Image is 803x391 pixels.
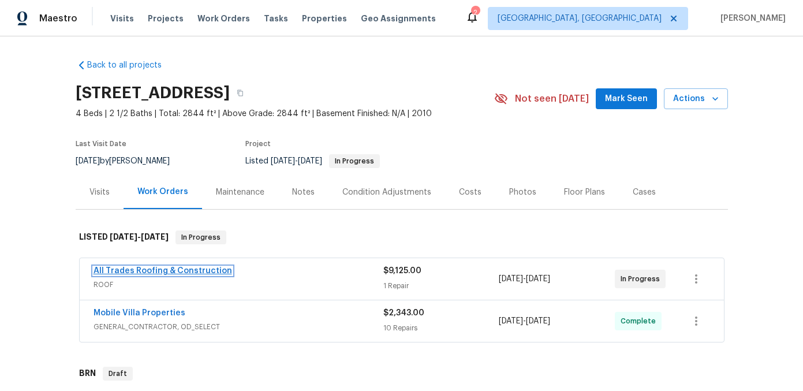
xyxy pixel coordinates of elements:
[76,157,100,165] span: [DATE]
[110,233,137,241] span: [DATE]
[76,59,186,71] a: Back to all projects
[526,275,550,283] span: [DATE]
[245,157,380,165] span: Listed
[664,88,728,110] button: Actions
[499,275,523,283] span: [DATE]
[526,317,550,325] span: [DATE]
[76,154,184,168] div: by [PERSON_NAME]
[79,230,169,244] h6: LISTED
[76,108,494,120] span: 4 Beds | 2 1/2 Baths | Total: 2844 ft² | Above Grade: 2844 ft² | Basement Finished: N/A | 2010
[564,187,605,198] div: Floor Plans
[596,88,657,110] button: Mark Seen
[621,315,660,327] span: Complete
[76,219,728,256] div: LISTED [DATE]-[DATE]In Progress
[89,187,110,198] div: Visits
[110,13,134,24] span: Visits
[76,87,230,99] h2: [STREET_ADDRESS]
[197,13,250,24] span: Work Orders
[383,267,421,275] span: $9,125.00
[361,13,436,24] span: Geo Assignments
[499,273,550,285] span: -
[515,93,589,105] span: Not seen [DATE]
[177,232,225,243] span: In Progress
[245,140,271,147] span: Project
[471,7,479,18] div: 2
[499,315,550,327] span: -
[94,267,232,275] a: All Trades Roofing & Construction
[230,83,251,103] button: Copy Address
[716,13,786,24] span: [PERSON_NAME]
[459,187,481,198] div: Costs
[110,233,169,241] span: -
[383,322,499,334] div: 10 Repairs
[298,157,322,165] span: [DATE]
[76,140,126,147] span: Last Visit Date
[216,187,264,198] div: Maintenance
[141,233,169,241] span: [DATE]
[302,13,347,24] span: Properties
[39,13,77,24] span: Maestro
[148,13,184,24] span: Projects
[342,187,431,198] div: Condition Adjustments
[271,157,295,165] span: [DATE]
[383,309,424,317] span: $2,343.00
[79,367,96,381] h6: BRN
[94,279,383,291] span: ROOF
[498,13,662,24] span: [GEOGRAPHIC_DATA], [GEOGRAPHIC_DATA]
[330,158,379,165] span: In Progress
[383,280,499,292] div: 1 Repair
[621,273,664,285] span: In Progress
[94,309,185,317] a: Mobile Villa Properties
[499,317,523,325] span: [DATE]
[264,14,288,23] span: Tasks
[633,187,656,198] div: Cases
[292,187,315,198] div: Notes
[673,92,719,106] span: Actions
[137,186,188,198] div: Work Orders
[509,187,536,198] div: Photos
[271,157,322,165] span: -
[94,321,383,333] span: GENERAL_CONTRACTOR, OD_SELECT
[104,368,132,379] span: Draft
[605,92,648,106] span: Mark Seen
